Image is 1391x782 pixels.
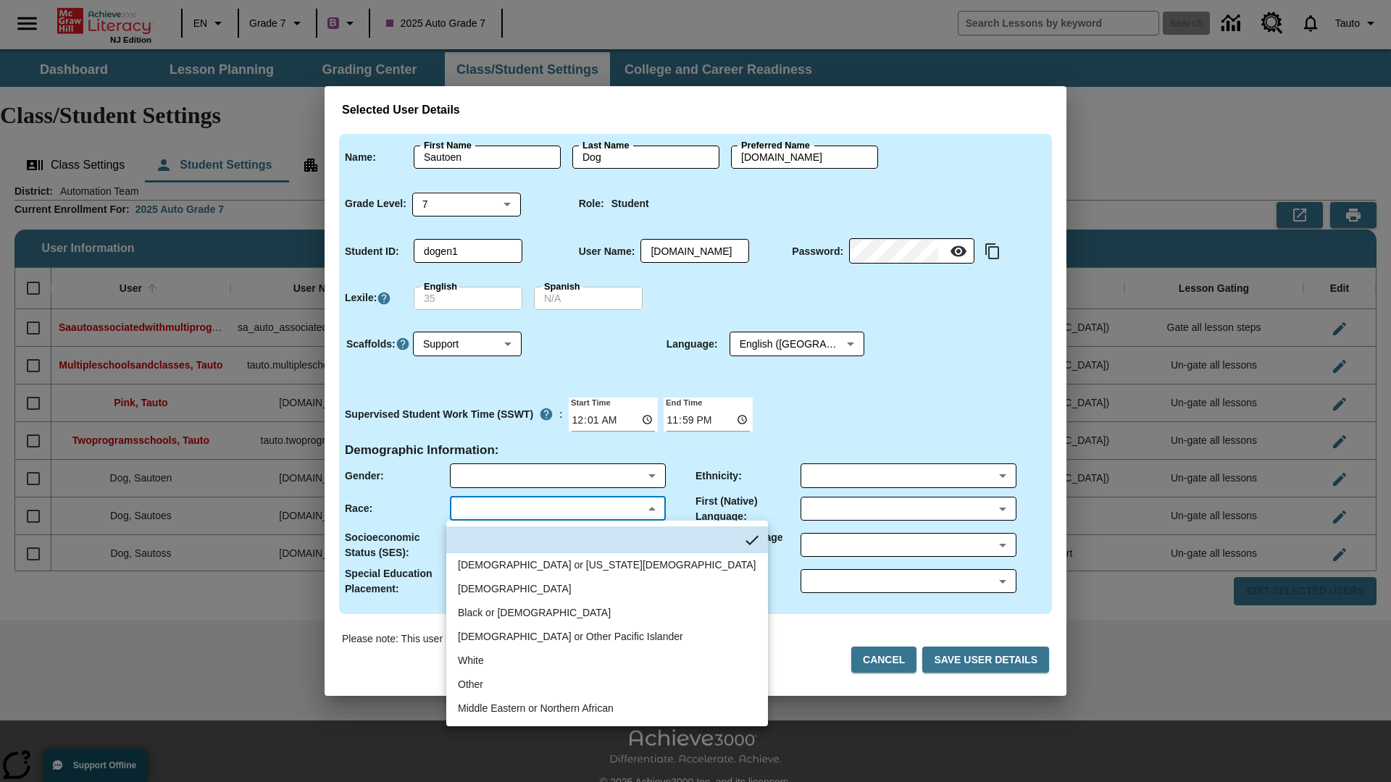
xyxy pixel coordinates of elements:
[458,558,756,573] div: American Indian or Alaska Native
[458,701,614,716] div: Middle Eastern or Northern African
[446,553,768,577] li: American Indian or Alaska Native
[458,605,611,621] div: Black or African American
[446,673,768,697] li: Other
[458,581,572,597] div: Asian
[458,653,484,668] div: White
[446,697,768,720] li: Middle Eastern or Northern African
[446,526,768,553] li: No Item Selected
[446,625,768,649] li: Native Hawaiian or Other Pacific Islander
[458,677,483,692] div: Other
[446,601,768,625] li: Black or African American
[458,629,683,644] div: Native Hawaiian or Other Pacific Islander
[446,649,768,673] li: White
[446,577,768,601] li: Asian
